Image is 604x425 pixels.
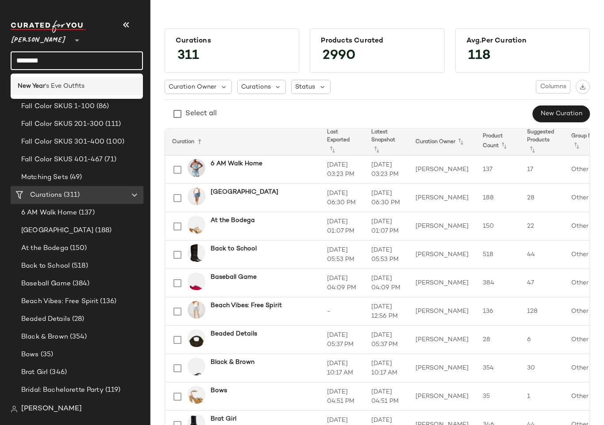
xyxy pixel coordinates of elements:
img: STEVEMADDEN_SHOES_ROCKY_BROWN-DISTRESSED_01.jpg [188,244,205,262]
button: Columns [536,80,570,94]
td: [DATE] 10:17 AM [364,354,408,382]
td: [PERSON_NAME] [408,184,476,212]
span: Matching Sets [21,172,68,183]
span: (136) [98,296,116,307]
td: [PERSON_NAME] [408,354,476,382]
span: [PERSON_NAME] [11,30,66,46]
b: Black & Brown [211,358,254,367]
span: 311 [169,40,208,72]
td: [DATE] 04:09 PM [364,269,408,297]
th: Suggested Products [520,129,564,156]
span: 6 AM Walk Home [21,208,77,218]
b: Back to School [211,244,257,253]
td: 136 [476,297,520,326]
span: Curation Owner [169,82,216,92]
img: STEVEMADDEN_SHOES_MIRAGE_HOT-PINK_01.jpg [188,273,205,290]
span: (111) [104,119,121,129]
td: [DATE] 06:30 PM [364,184,408,212]
td: 44 [520,241,564,269]
span: (354) [68,332,87,342]
span: (137) [77,208,95,218]
img: STEVEMADDEN_SHOES_SUNKISSED_RAFFIA_01_4d81b0a8-b923-45e9-a789-beac29469543.jpg [188,216,205,234]
td: [PERSON_NAME] [408,269,476,297]
img: STEVEMADDEN_APPAREL_BP204789_DENIM-FAB_14254_HERO.jpg [188,159,205,177]
div: Products Curated [321,37,433,45]
img: STEVEMADDEN_SHOE_TRELLA_BROWN-SUEDE_01.jpg [188,358,205,375]
b: At the Bodega [211,216,255,225]
td: [PERSON_NAME] [408,326,476,354]
button: New Curation [533,105,590,122]
span: Fall Color SKUS 301-400 [21,137,104,147]
img: cfy_white_logo.C9jOOHJF.svg [11,20,86,33]
span: At the Bodega [21,243,68,253]
td: [DATE] 05:53 PM [364,241,408,269]
th: Latest Snapshot [364,129,408,156]
span: (49) [68,172,82,183]
td: [DATE] 12:56 PM [364,297,408,326]
td: [DATE] 06:30 PM [320,184,364,212]
th: Product Count [476,129,520,156]
span: (35) [39,350,54,360]
td: 28 [476,326,520,354]
span: Black & Brown [21,332,68,342]
td: [DATE] 10:17 AM [320,354,364,382]
span: Beach Vibes: Free Spirit [21,296,98,307]
td: [PERSON_NAME] [408,297,476,326]
span: (100) [104,137,124,147]
td: 128 [520,297,564,326]
b: [GEOGRAPHIC_DATA] [211,187,278,197]
span: Back to School [21,261,70,271]
td: 150 [476,212,520,241]
td: [PERSON_NAME] [408,156,476,184]
td: [DATE] 03:23 PM [320,156,364,184]
td: 28 [520,184,564,212]
span: (311) [62,190,80,200]
span: (86) [95,101,109,112]
span: 's Eve Outfits [45,82,85,91]
span: New Curation [540,110,582,117]
span: Bows [21,350,39,360]
span: (384) [71,279,90,289]
td: [PERSON_NAME] [408,382,476,411]
td: [DATE] 01:07 PM [364,212,408,241]
span: Columns [540,83,566,90]
th: Curation [165,129,320,156]
td: 22 [520,212,564,241]
td: [DATE] 04:51 PM [320,382,364,411]
td: [PERSON_NAME] [408,212,476,241]
img: STEVEMADDEN_HANDBAGS_BKINSLEY_LEOPARD_9439e908-eca4-4957-8d21-bf81f2f97a4e.jpg [188,329,205,347]
td: [DATE] 01:07 PM [320,212,364,241]
span: Bridal: Bachelorette Party [21,385,104,395]
span: Curations [241,82,271,92]
b: Baseball Game [211,273,257,282]
span: Baseball Game [21,279,71,289]
td: 47 [520,269,564,297]
span: Brat Girl [21,367,48,378]
div: Curations [176,37,288,45]
td: 384 [476,269,520,297]
b: Brat Girl [211,414,236,424]
span: Fall Color SKUS 401-467 [21,155,103,165]
div: Avg.per Curation [466,37,579,45]
td: 30 [520,354,564,382]
span: Status [295,82,315,92]
span: [GEOGRAPHIC_DATA] [21,226,93,236]
img: svg%3e [11,406,18,413]
td: 354 [476,354,520,382]
td: 137 [476,156,520,184]
span: (188) [93,226,112,236]
td: 17 [520,156,564,184]
span: 2990 [314,40,365,72]
td: - [320,297,364,326]
span: (150) [68,243,87,253]
span: Fall Color SKUS 1-100 [21,101,95,112]
td: 188 [476,184,520,212]
span: (518) [70,261,88,271]
td: [DATE] 04:51 PM [364,382,408,411]
b: New Year [18,82,45,91]
img: STEVEMADDEN_APPAREL_BO303191_DENIM-FABRIC_0029.jpg [188,187,205,205]
td: [DATE] 03:23 PM [364,156,408,184]
th: Curation Owner [408,129,476,156]
td: [DATE] 05:53 PM [320,241,364,269]
td: 518 [476,241,520,269]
